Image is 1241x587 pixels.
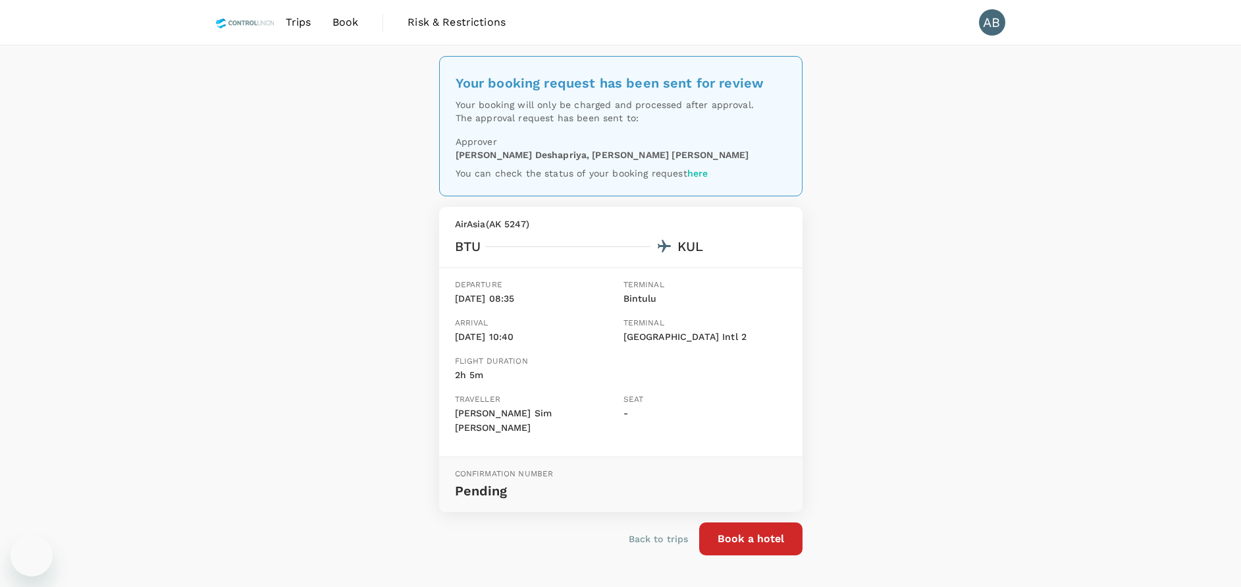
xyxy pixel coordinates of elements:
[455,279,618,292] p: Departure
[456,98,786,111] p: Your booking will only be charged and processed after approval.
[286,14,311,30] span: Trips
[215,8,275,37] img: Control Union Malaysia Sdn. Bhd.
[455,317,618,330] p: Arrival
[623,393,787,406] p: Seat
[408,14,506,30] span: Risk & Restrictions
[455,406,618,435] p: [PERSON_NAME] Sim [PERSON_NAME]
[456,111,786,125] p: The approval request has been sent to:
[455,355,528,368] p: Flight duration
[455,330,618,345] p: [DATE] 10:40
[623,330,787,345] p: [GEOGRAPHIC_DATA] Intl 2
[687,168,708,179] a: here
[456,148,590,161] p: [PERSON_NAME] Deshapriya ,
[11,534,53,576] iframe: Button to launch messaging window, conversation in progress
[623,279,787,292] p: Terminal
[455,292,618,306] p: [DATE] 08:35
[456,167,786,180] p: You can check the status of your booking request
[456,72,786,94] div: Your booking request has been sent for review
[332,14,359,30] span: Book
[677,236,703,257] div: KUL
[455,480,787,501] p: Pending
[629,532,689,545] a: Back to trips
[699,522,803,555] button: Book a hotel
[623,406,787,421] p: -
[979,9,1005,36] div: AB
[699,533,803,544] a: Book a hotel
[456,135,786,148] p: Approver
[455,236,481,257] div: BTU
[623,317,787,330] p: Terminal
[455,393,618,406] p: Traveller
[592,148,749,161] p: [PERSON_NAME] [PERSON_NAME]
[455,468,787,481] p: Confirmation number
[623,292,787,306] p: Bintulu
[455,368,528,383] p: 2h 5m
[455,217,787,231] p: AirAsia ( AK 5247 )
